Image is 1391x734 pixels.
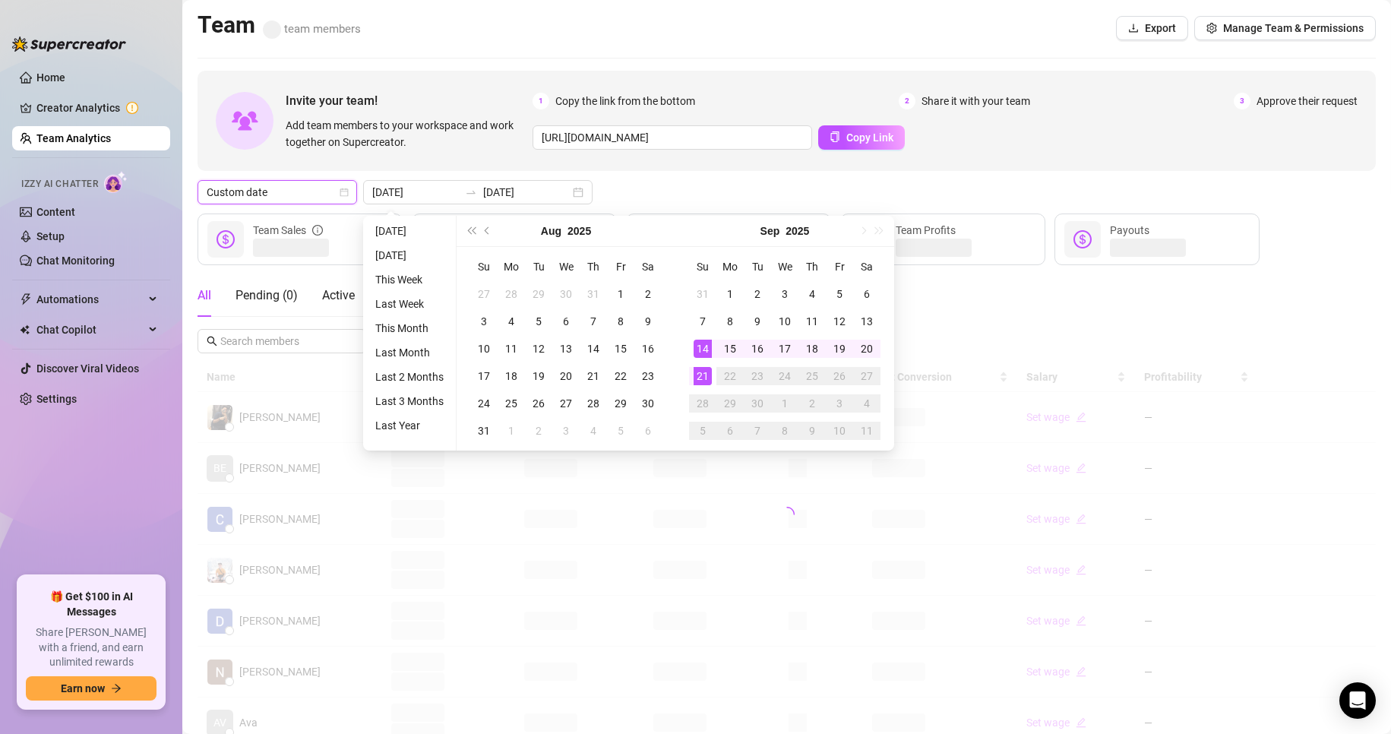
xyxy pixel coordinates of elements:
span: Copy Link [846,131,893,144]
div: 22 [721,367,739,385]
div: 30 [748,394,767,413]
span: Active [322,288,355,302]
span: team members [263,22,361,36]
li: [DATE] [369,246,450,264]
td: 2025-08-12 [525,335,552,362]
img: Chat Copilot [20,324,30,335]
span: Manage Team & Permissions [1223,22,1364,34]
td: 2025-09-10 [771,308,798,335]
td: 2025-09-04 [798,280,826,308]
td: 2025-10-03 [826,390,853,417]
th: Mo [498,253,525,280]
button: Previous month (PageUp) [479,216,496,246]
th: Tu [744,253,771,280]
th: Su [689,253,716,280]
div: 1 [776,394,794,413]
td: 2025-09-14 [689,335,716,362]
div: 16 [748,340,767,358]
td: 2025-09-29 [716,390,744,417]
div: 6 [557,312,575,331]
a: Setup [36,230,65,242]
div: 19 [830,340,849,358]
td: 2025-09-06 [634,417,662,445]
div: 13 [557,340,575,358]
span: 2 [899,93,915,109]
a: Settings [36,393,77,405]
td: 2025-10-09 [798,417,826,445]
div: 17 [475,367,493,385]
div: Team Sales [253,222,323,239]
td: 2025-09-28 [689,390,716,417]
div: 4 [803,285,821,303]
div: 15 [612,340,630,358]
td: 2025-09-01 [716,280,744,308]
span: download [1128,23,1139,33]
div: Pending ( 0 ) [236,286,298,305]
li: Last 2 Months [369,368,450,386]
td: 2025-07-28 [498,280,525,308]
span: 🎁 Get $100 in AI Messages [26,590,156,619]
li: Last Week [369,295,450,313]
td: 2025-10-05 [689,417,716,445]
span: loading [776,505,796,524]
button: Choose a month [760,216,780,246]
th: Fr [826,253,853,280]
td: 2025-09-01 [498,417,525,445]
td: 2025-08-23 [634,362,662,390]
div: 4 [858,394,876,413]
td: 2025-08-14 [580,335,607,362]
td: 2025-09-26 [826,362,853,390]
div: 2 [803,394,821,413]
td: 2025-09-02 [744,280,771,308]
span: swap-right [465,186,477,198]
th: Sa [853,253,880,280]
div: 10 [776,312,794,331]
td: 2025-08-02 [634,280,662,308]
td: 2025-09-04 [580,417,607,445]
button: Export [1116,16,1188,40]
td: 2025-07-31 [580,280,607,308]
div: 11 [502,340,520,358]
td: 2025-09-30 [744,390,771,417]
button: Choose a month [541,216,561,246]
td: 2025-09-05 [607,417,634,445]
div: 2 [639,285,657,303]
td: 2025-09-27 [853,362,880,390]
div: 11 [803,312,821,331]
td: 2025-08-31 [470,417,498,445]
a: Creator Analytics exclamation-circle [36,96,158,120]
div: 8 [721,312,739,331]
div: 20 [557,367,575,385]
span: setting [1206,23,1217,33]
td: 2025-08-03 [470,308,498,335]
a: Content [36,206,75,218]
td: 2025-08-27 [552,390,580,417]
td: 2025-09-23 [744,362,771,390]
th: We [771,253,798,280]
td: 2025-08-01 [607,280,634,308]
div: 3 [475,312,493,331]
div: 28 [502,285,520,303]
div: 31 [475,422,493,440]
div: 3 [557,422,575,440]
td: 2025-08-21 [580,362,607,390]
td: 2025-08-16 [634,335,662,362]
div: 3 [830,394,849,413]
span: dollar-circle [217,230,235,248]
div: 9 [748,312,767,331]
td: 2025-07-29 [525,280,552,308]
span: copy [830,131,840,142]
div: 17 [776,340,794,358]
td: 2025-09-13 [853,308,880,335]
span: Share [PERSON_NAME] with a friend, and earn unlimited rewards [26,625,156,670]
span: Payouts [1110,224,1149,236]
li: Last Month [369,343,450,362]
div: 5 [530,312,548,331]
td: 2025-09-19 [826,335,853,362]
div: All [198,286,211,305]
td: 2025-08-07 [580,308,607,335]
span: dollar-circle [1073,230,1092,248]
div: 30 [557,285,575,303]
div: 13 [858,312,876,331]
td: 2025-07-30 [552,280,580,308]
